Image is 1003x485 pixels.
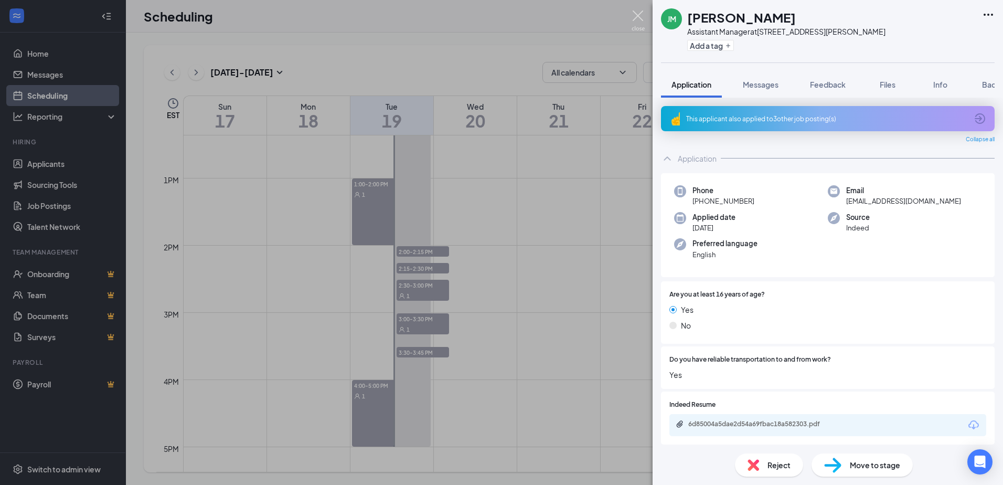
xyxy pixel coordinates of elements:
span: [DATE] [692,223,735,233]
svg: Plus [725,43,731,49]
span: Application [671,80,711,89]
svg: ArrowCircle [974,112,986,125]
span: English [692,249,757,260]
span: Yes [669,369,986,381]
span: Feedback [810,80,846,89]
span: Files [880,80,895,89]
span: Reject [767,459,791,471]
span: Preferred language [692,238,757,249]
div: JM [667,14,676,24]
svg: Download [967,419,980,431]
span: Yes [681,304,693,315]
span: Indeed Resume [669,400,716,410]
span: [PHONE_NUMBER] [692,196,754,206]
span: Collapse all [966,135,995,144]
span: Info [933,80,947,89]
span: Source [846,212,870,223]
button: PlusAdd a tag [687,40,734,51]
span: Email [846,185,961,196]
h1: [PERSON_NAME] [687,8,796,26]
span: Move to stage [850,459,900,471]
span: No [681,320,691,331]
span: [EMAIL_ADDRESS][DOMAIN_NAME] [846,196,961,206]
svg: Ellipses [982,8,995,21]
div: Assistant Manager at [STREET_ADDRESS][PERSON_NAME] [687,26,885,37]
span: Applied date [692,212,735,223]
span: Messages [743,80,778,89]
div: This applicant also applied to 3 other job posting(s) [686,114,967,123]
svg: Paperclip [676,420,684,428]
span: Do you have reliable transportation to and from work? [669,355,831,365]
div: Open Intercom Messenger [967,449,993,475]
div: 6d85004a5dae2d54a69fbac18a582303.pdf [688,420,835,428]
a: Paperclip6d85004a5dae2d54a69fbac18a582303.pdf [676,420,846,430]
div: Application [678,153,717,164]
span: Are you at least 16 years of age? [669,290,765,300]
svg: ChevronUp [661,152,674,165]
span: Indeed [846,223,870,233]
span: Phone [692,185,754,196]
